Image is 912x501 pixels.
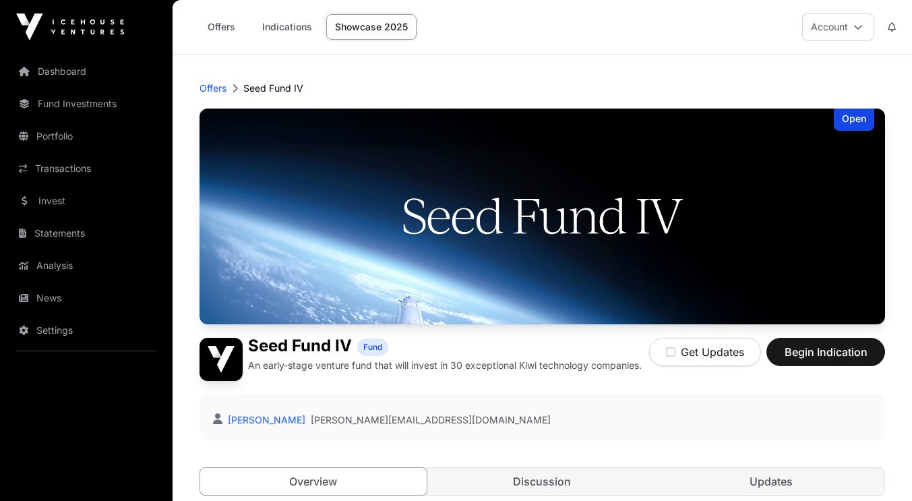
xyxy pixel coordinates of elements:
[802,13,874,40] button: Account
[248,359,642,372] p: An early-stage venture fund that will invest in 30 exceptional Kiwi technology companies.
[311,413,551,427] a: [PERSON_NAME][EMAIL_ADDRESS][DOMAIN_NAME]
[766,351,885,365] a: Begin Indication
[11,121,162,151] a: Portfolio
[225,414,305,425] a: [PERSON_NAME]
[11,154,162,183] a: Transactions
[429,468,656,495] a: Discussion
[834,109,874,131] div: Open
[326,14,417,40] a: Showcase 2025
[11,316,162,345] a: Settings
[248,338,352,356] h1: Seed Fund IV
[11,57,162,86] a: Dashboard
[200,338,243,381] img: Seed Fund IV
[200,109,885,324] img: Seed Fund IV
[11,283,162,313] a: News
[649,338,761,366] button: Get Updates
[200,468,884,495] nav: Tabs
[783,344,868,360] span: Begin Indication
[845,436,912,501] iframe: Chat Widget
[16,13,124,40] img: Icehouse Ventures Logo
[243,82,303,95] p: Seed Fund IV
[11,186,162,216] a: Invest
[11,89,162,119] a: Fund Investments
[766,338,885,366] button: Begin Indication
[194,14,248,40] a: Offers
[200,467,427,496] a: Overview
[11,218,162,248] a: Statements
[658,468,884,495] a: Updates
[253,14,321,40] a: Indications
[200,82,226,95] a: Offers
[363,342,382,353] span: Fund
[11,251,162,281] a: Analysis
